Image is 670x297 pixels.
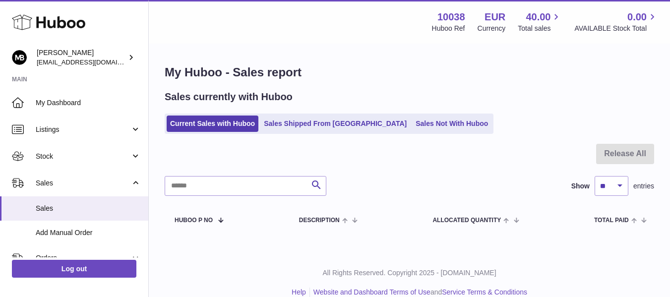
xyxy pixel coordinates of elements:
[437,10,465,24] strong: 10038
[175,217,213,224] span: Huboo P no
[627,10,647,24] span: 0.00
[412,116,491,132] a: Sales Not With Huboo
[594,217,629,224] span: Total paid
[165,90,293,104] h2: Sales currently with Huboo
[37,48,126,67] div: [PERSON_NAME]
[12,260,136,278] a: Log out
[167,116,258,132] a: Current Sales with Huboo
[157,268,662,278] p: All Rights Reserved. Copyright 2025 - [DOMAIN_NAME]
[292,288,306,296] a: Help
[432,217,501,224] span: ALLOCATED Quantity
[299,217,340,224] span: Description
[442,288,527,296] a: Service Terms & Conditions
[313,288,430,296] a: Website and Dashboard Terms of Use
[36,204,141,213] span: Sales
[518,10,562,33] a: 40.00 Total sales
[571,181,590,191] label: Show
[165,64,654,80] h1: My Huboo - Sales report
[36,98,141,108] span: My Dashboard
[36,228,141,238] span: Add Manual Order
[526,10,550,24] span: 40.00
[478,24,506,33] div: Currency
[310,288,527,297] li: and
[36,253,130,263] span: Orders
[485,10,505,24] strong: EUR
[37,58,146,66] span: [EMAIL_ADDRESS][DOMAIN_NAME]
[518,24,562,33] span: Total sales
[432,24,465,33] div: Huboo Ref
[12,50,27,65] img: hi@margotbardot.com
[633,181,654,191] span: entries
[36,178,130,188] span: Sales
[36,152,130,161] span: Stock
[574,24,658,33] span: AVAILABLE Stock Total
[36,125,130,134] span: Listings
[574,10,658,33] a: 0.00 AVAILABLE Stock Total
[260,116,410,132] a: Sales Shipped From [GEOGRAPHIC_DATA]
